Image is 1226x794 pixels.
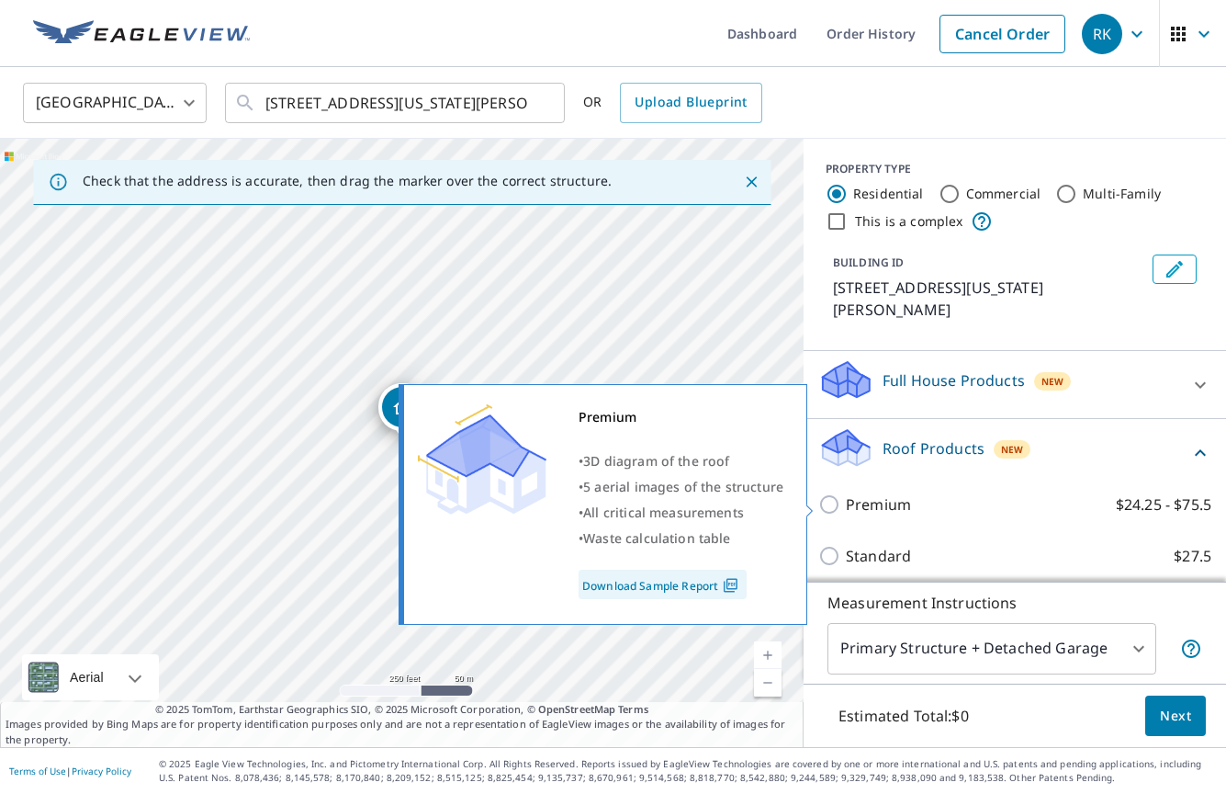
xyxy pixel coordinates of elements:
p: $24.25 - $75.5 [1116,493,1211,516]
span: 5 aerial images of the structure [583,478,783,495]
div: PROPERTY TYPE [826,161,1204,177]
span: Upload Blueprint [635,91,747,114]
a: Current Level 17, Zoom Out [754,669,782,697]
div: Dropped pin, building 1, Residential property, 6541 Vermont Hill Rd South Wales, NY 14139 [378,383,426,440]
label: This is a complex [855,212,963,231]
span: All critical measurements [583,504,744,521]
div: RK [1082,14,1122,54]
img: EV Logo [33,20,250,48]
div: Aerial [22,654,159,700]
img: Pdf Icon [718,577,743,594]
p: [STREET_ADDRESS][US_STATE][PERSON_NAME] [833,277,1145,321]
label: Commercial [966,185,1041,203]
a: Terms [618,702,648,716]
img: Premium [418,404,546,515]
span: Your report will include the primary structure and a detached garage if one exists. [1180,638,1202,660]
div: Full House ProductsNew [818,358,1211,411]
button: Edit building 1 [1153,255,1197,284]
div: • [579,500,783,526]
p: Premium [846,493,911,516]
p: Standard [846,545,911,567]
a: Download Sample Report [579,570,747,599]
span: 3D diagram of the roof [583,452,729,470]
label: Multi-Family [1083,185,1161,203]
input: Search by address or latitude-longitude [265,77,527,129]
label: Residential [853,185,924,203]
button: Next [1145,696,1206,737]
p: BUILDING ID [833,255,904,270]
button: Close [739,170,763,194]
div: Premium [579,404,783,430]
div: Aerial [64,654,109,700]
p: © 2025 Eagle View Technologies, Inc. and Pictometry International Corp. All Rights Reserved. Repo... [159,757,1217,785]
div: Primary Structure + Detached Garage [827,623,1156,675]
p: Roof Products [883,437,984,459]
p: Check that the address is accurate, then drag the marker over the correct structure. [83,173,612,189]
span: © 2025 TomTom, Earthstar Geographics SIO, © 2025 Microsoft Corporation, © [155,702,648,718]
a: Upload Blueprint [620,83,761,123]
a: Cancel Order [939,15,1065,53]
a: Privacy Policy [72,765,131,777]
p: Full House Products [883,369,1025,391]
div: • [579,474,783,500]
p: | [9,766,131,777]
div: OR [583,83,762,123]
p: Measurement Instructions [827,592,1202,614]
div: [GEOGRAPHIC_DATA] [23,77,207,129]
a: Current Level 17, Zoom In [754,641,782,669]
p: Estimated Total: $0 [824,696,984,736]
div: Roof ProductsNew [818,426,1211,479]
p: $27.5 [1174,545,1211,567]
span: Next [1160,705,1191,728]
span: New [1001,442,1023,457]
a: Terms of Use [9,765,66,777]
div: • [579,526,783,551]
span: Waste calculation table [583,529,730,547]
a: OpenStreetMap [538,702,615,716]
span: New [1041,374,1063,389]
div: • [579,448,783,474]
